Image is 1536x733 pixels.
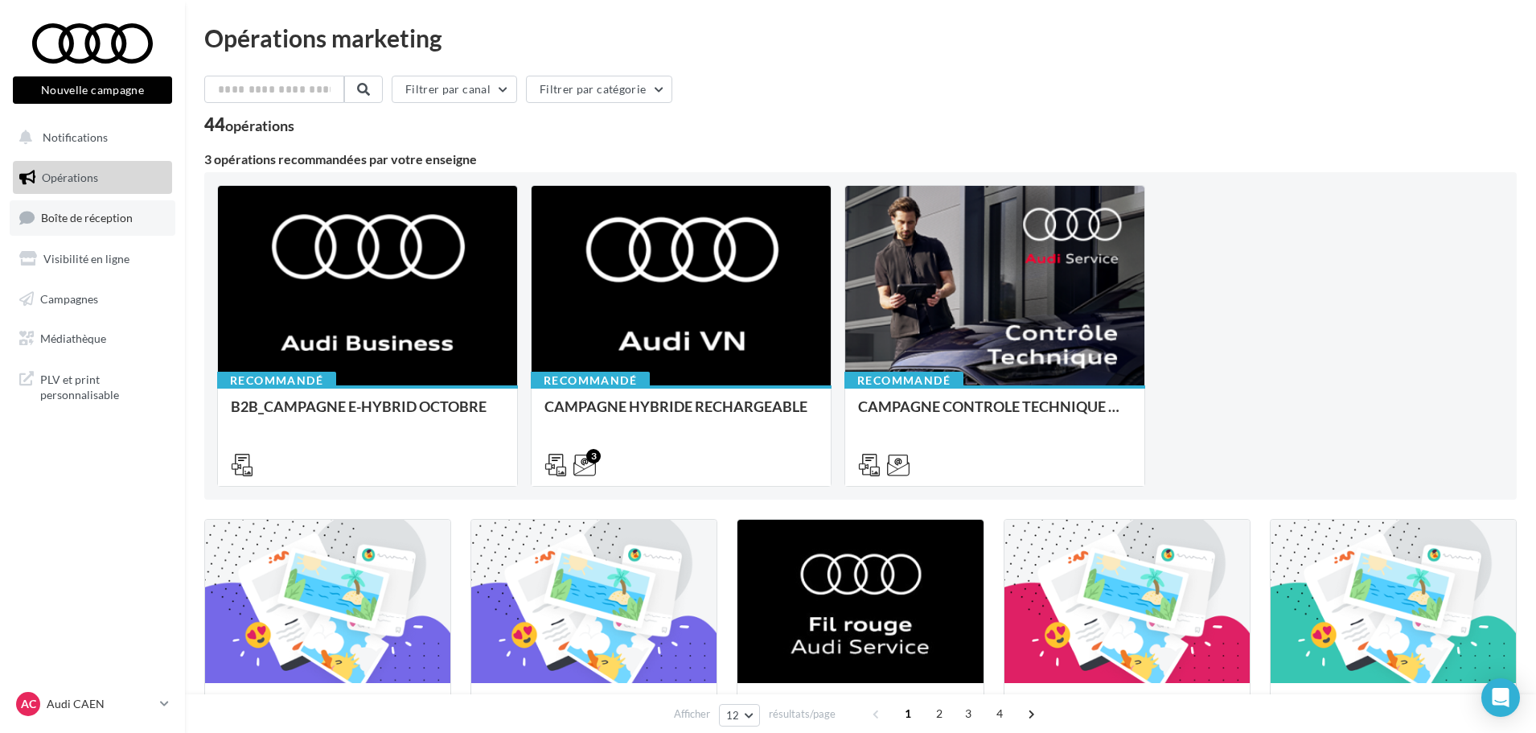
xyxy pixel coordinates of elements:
button: Filtrer par catégorie [526,76,672,103]
a: Campagnes [10,282,175,316]
p: Audi CAEN [47,696,154,712]
span: Opérations [42,171,98,184]
div: opérations [225,118,294,133]
span: PLV et print personnalisable [40,369,166,403]
button: 12 [719,704,760,727]
div: 44 [204,116,294,134]
div: Open Intercom Messenger [1481,678,1520,717]
div: CAMPAGNE HYBRIDE RECHARGEABLE [544,398,818,430]
span: 3 [955,701,981,727]
div: CAMPAGNE CONTROLE TECHNIQUE 25€ OCTOBRE [858,398,1131,430]
div: Recommandé [531,372,650,389]
button: Notifications [10,121,169,154]
span: 2 [926,701,952,727]
span: 1 [895,701,921,727]
a: Boîte de réception [10,200,175,235]
a: Médiathèque [10,322,175,356]
span: 4 [987,701,1012,727]
a: PLV et print personnalisable [10,362,175,410]
a: AC Audi CAEN [13,689,172,719]
span: Notifications [43,130,108,144]
div: Recommandé [217,372,336,389]
span: Campagnes [40,291,98,305]
span: Afficher [674,706,710,722]
div: Opérations marketing [204,26,1517,50]
button: Nouvelle campagne [13,76,172,104]
button: Filtrer par canal [392,76,517,103]
div: 3 [586,449,601,463]
span: 12 [726,709,740,722]
span: Visibilité en ligne [43,252,129,266]
div: Recommandé [844,372,963,389]
span: AC [21,696,36,712]
div: 3 opérations recommandées par votre enseigne [204,153,1517,166]
div: B2B_CAMPAGNE E-HYBRID OCTOBRE [231,398,504,430]
span: résultats/page [769,706,836,722]
span: Boîte de réception [41,211,133,224]
a: Visibilité en ligne [10,242,175,276]
span: Médiathèque [40,331,106,345]
a: Opérations [10,161,175,195]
